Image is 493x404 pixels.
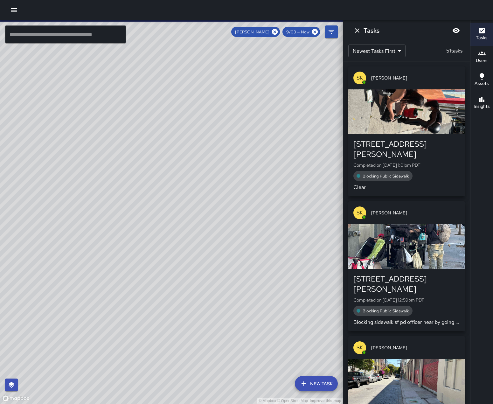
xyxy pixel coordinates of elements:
[357,209,363,217] p: SK
[357,74,363,82] p: SK
[359,173,413,179] span: Blocking Public Sidewalk
[476,57,488,64] h6: Users
[351,24,364,37] button: Dismiss
[474,103,490,110] h6: Insights
[359,308,413,314] span: Blocking Public Sidewalk
[325,25,338,38] button: Filters
[470,69,493,92] button: Assets
[364,25,379,36] h6: Tasks
[348,66,465,196] button: SK[PERSON_NAME][STREET_ADDRESS][PERSON_NAME]Completed on [DATE] 1:01pm PDTBlocking Public Sidewal...
[348,201,465,331] button: SK[PERSON_NAME][STREET_ADDRESS][PERSON_NAME]Completed on [DATE] 12:59pm PDTBlocking Public Sidewa...
[357,344,363,352] p: SK
[295,376,338,391] button: New Task
[282,27,320,37] div: 9/03 — Now
[470,23,493,46] button: Tasks
[371,345,460,351] span: [PERSON_NAME]
[353,297,460,303] p: Completed on [DATE] 12:59pm PDT
[476,34,488,41] h6: Tasks
[353,318,460,326] p: Blocking sidewalk sf pd officer near by going to flag him down to clear this mess
[231,27,280,37] div: [PERSON_NAME]
[353,162,460,168] p: Completed on [DATE] 1:01pm PDT
[353,274,460,294] div: [STREET_ADDRESS][PERSON_NAME]
[282,29,313,35] span: 9/03 — Now
[475,80,489,87] h6: Assets
[353,184,460,191] p: Clear
[444,47,465,55] p: 51 tasks
[470,92,493,115] button: Insights
[348,45,406,57] div: Newest Tasks First
[371,210,460,216] span: [PERSON_NAME]
[371,75,460,81] span: [PERSON_NAME]
[353,139,460,159] div: [STREET_ADDRESS][PERSON_NAME]
[470,46,493,69] button: Users
[450,24,462,37] button: Blur
[231,29,273,35] span: [PERSON_NAME]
